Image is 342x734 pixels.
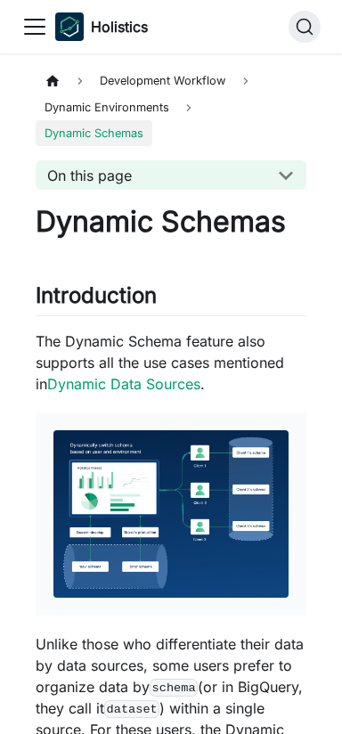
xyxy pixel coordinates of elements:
[91,68,234,94] span: Development Workflow
[289,11,321,43] button: Search (Ctrl+K)
[36,282,306,316] h2: Introduction
[55,12,84,41] img: Holistics
[36,120,152,146] span: Dynamic Schemas
[104,700,159,718] code: dataset
[21,13,48,40] button: Toggle navigation bar
[47,375,200,393] a: Dynamic Data Sources
[36,68,69,94] a: Home page
[36,330,306,395] p: The Dynamic Schema feature also supports all the use cases mentioned in .
[53,430,289,598] img: Dynamically pointing Holistics to different schemas
[36,68,306,146] nav: Breadcrumbs
[55,12,148,41] a: HolisticsHolistics
[91,16,148,37] b: Holistics
[36,160,306,190] button: On this page
[36,204,306,240] h1: Dynamic Schemas
[36,94,178,119] span: Dynamic Environments
[150,679,198,697] code: schema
